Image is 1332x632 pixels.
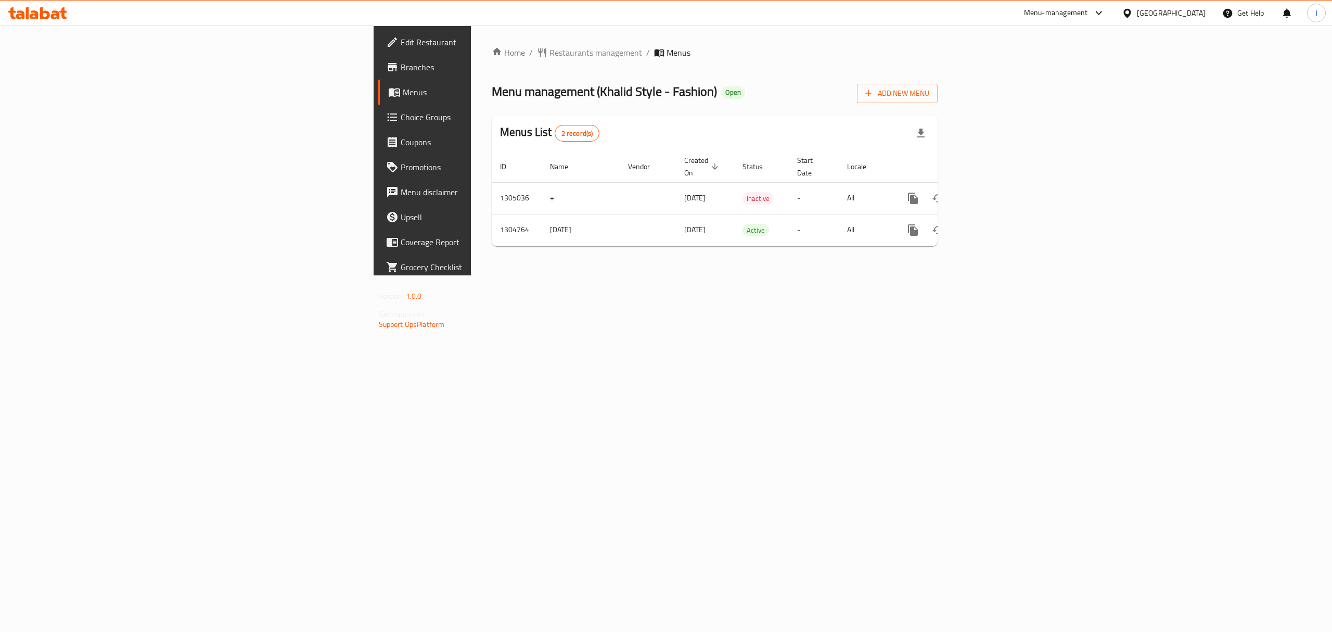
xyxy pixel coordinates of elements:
[492,80,717,103] span: Menu management ( Khalid Style - Fashion )
[901,218,926,243] button: more
[742,160,776,173] span: Status
[403,86,588,98] span: Menus
[492,151,1009,246] table: enhanced table
[789,214,839,246] td: -
[901,186,926,211] button: more
[908,121,933,146] div: Export file
[401,161,588,173] span: Promotions
[378,155,596,180] a: Promotions
[378,105,596,130] a: Choice Groups
[500,160,520,173] span: ID
[555,125,600,142] div: Total records count
[742,192,774,205] div: Inactive
[401,136,588,148] span: Coupons
[1137,7,1206,19] div: [GEOGRAPHIC_DATA]
[628,160,663,173] span: Vendor
[646,46,650,59] li: /
[401,36,588,48] span: Edit Restaurant
[378,80,596,105] a: Menus
[379,289,404,303] span: Version:
[401,61,588,73] span: Branches
[797,154,826,179] span: Start Date
[684,154,722,179] span: Created On
[926,218,951,243] button: Change Status
[839,214,892,246] td: All
[555,129,599,138] span: 2 record(s)
[500,124,599,142] h2: Menus List
[684,191,706,205] span: [DATE]
[865,87,929,100] span: Add New Menu
[378,130,596,155] a: Coupons
[742,224,769,236] span: Active
[401,236,588,248] span: Coverage Report
[789,182,839,214] td: -
[378,230,596,255] a: Coverage Report
[1024,7,1088,19] div: Menu-management
[550,160,582,173] span: Name
[378,205,596,230] a: Upsell
[857,84,938,103] button: Add New Menu
[401,111,588,123] span: Choice Groups
[379,318,445,331] a: Support.OpsPlatform
[406,289,422,303] span: 1.0.0
[378,30,596,55] a: Edit Restaurant
[721,86,745,99] div: Open
[1315,7,1317,19] span: J
[401,211,588,223] span: Upsell
[492,46,938,59] nav: breadcrumb
[926,186,951,211] button: Change Status
[378,255,596,280] a: Grocery Checklist
[667,46,690,59] span: Menus
[892,151,1009,183] th: Actions
[742,193,774,205] span: Inactive
[379,307,427,321] span: Get support on:
[401,261,588,273] span: Grocery Checklist
[684,223,706,236] span: [DATE]
[847,160,880,173] span: Locale
[401,186,588,198] span: Menu disclaimer
[721,88,745,97] span: Open
[378,180,596,205] a: Menu disclaimer
[839,182,892,214] td: All
[378,55,596,80] a: Branches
